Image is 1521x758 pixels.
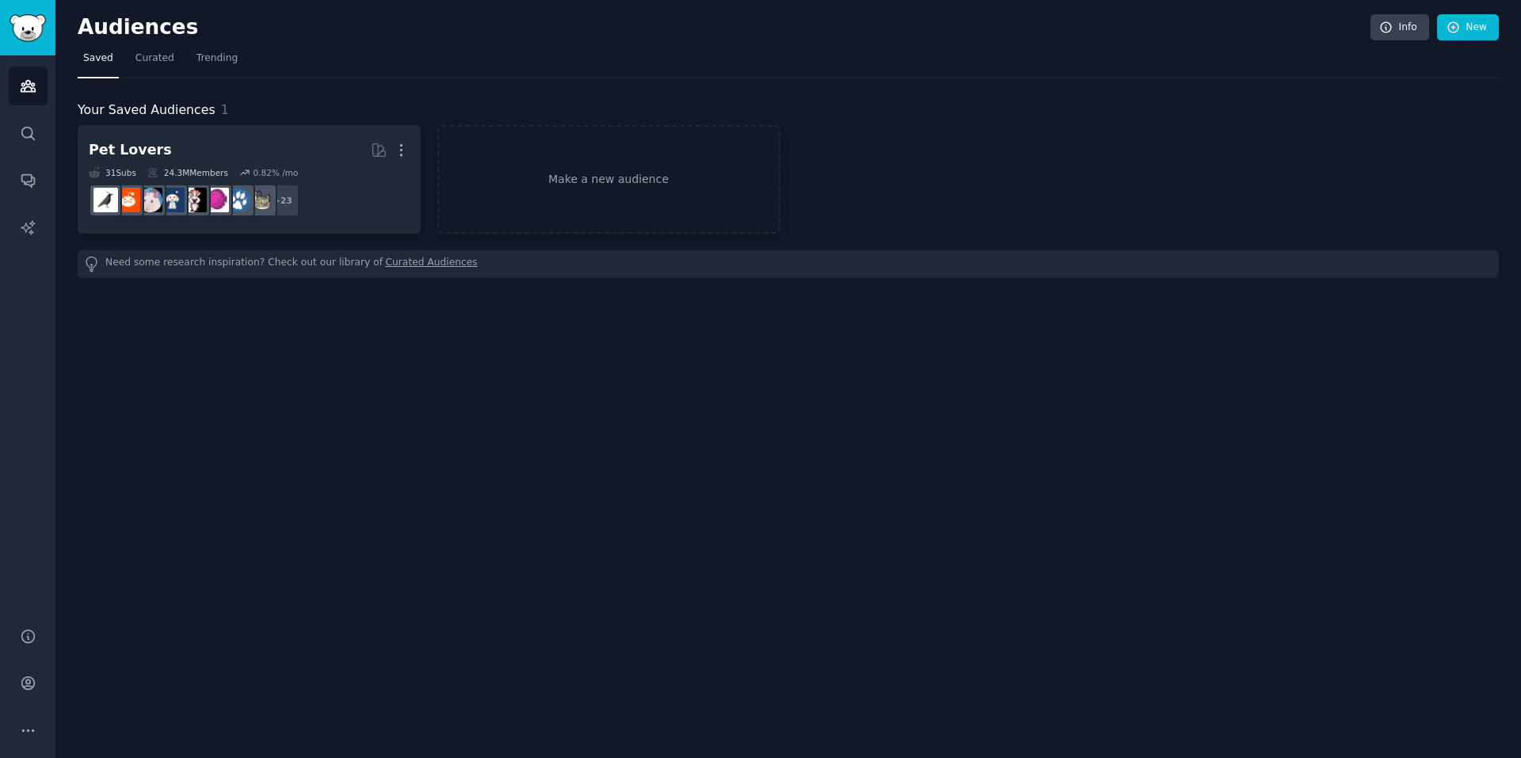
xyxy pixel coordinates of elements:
span: Trending [196,51,238,66]
span: Curated [135,51,174,66]
a: Saved [78,46,119,78]
img: RATS [138,188,162,212]
div: + 23 [266,184,299,217]
a: New [1437,14,1499,41]
img: parrots [182,188,207,212]
img: birding [93,188,118,212]
div: Need some research inspiration? Check out our library of [78,250,1499,278]
div: 24.3M Members [147,167,228,178]
div: 31 Sub s [89,167,136,178]
h2: Audiences [78,15,1370,40]
img: GummySearch logo [10,14,46,42]
img: dogswithjobs [160,188,185,212]
div: 0.82 % /mo [253,167,298,178]
span: 1 [221,102,229,117]
img: dogs [227,188,251,212]
a: Curated Audiences [386,256,478,272]
a: Pet Lovers31Subs24.3MMembers0.82% /mo+23catsdogsAquariumsparrotsdogswithjobsRATSBeardedDragonsbir... [78,125,421,234]
a: Trending [191,46,243,78]
span: Saved [83,51,113,66]
a: Make a new audience [437,125,780,234]
a: Curated [130,46,180,78]
div: Pet Lovers [89,140,172,160]
img: BeardedDragons [116,188,140,212]
a: Info [1370,14,1429,41]
img: Aquariums [204,188,229,212]
img: cats [249,188,273,212]
span: Your Saved Audiences [78,101,215,120]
